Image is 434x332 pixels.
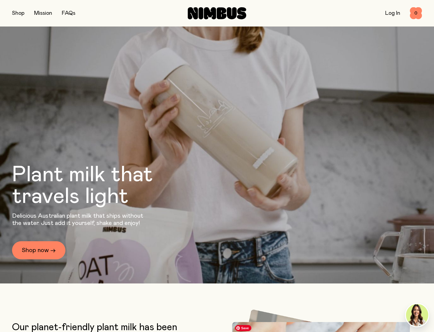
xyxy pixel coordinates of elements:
[34,11,52,16] a: Mission
[62,11,75,16] a: FAQs
[12,164,186,207] h1: Plant milk that travels light
[235,325,251,331] span: Save
[410,7,422,19] button: 0
[406,304,428,326] img: agent
[12,241,65,259] a: Shop now →
[385,11,400,16] a: Log In
[12,212,147,227] p: Delicious Australian plant milk that ships without the water. Just add it yourself, shake and enjoy!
